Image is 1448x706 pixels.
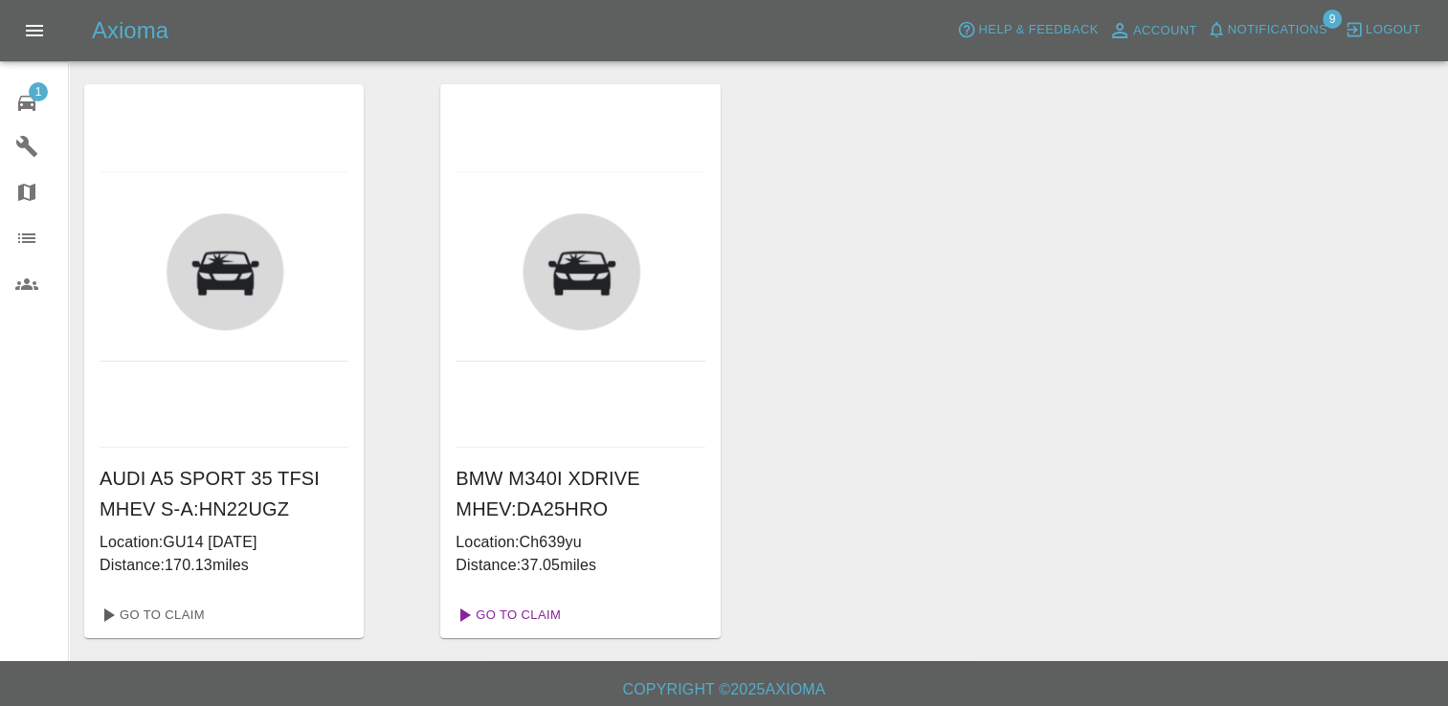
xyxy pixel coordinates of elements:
[456,554,704,577] p: Distance: 37.05 miles
[100,554,348,577] p: Distance: 170.13 miles
[29,82,48,101] span: 1
[92,600,210,630] a: Go To Claim
[1202,15,1332,45] button: Notifications
[11,8,57,54] button: Open drawer
[952,15,1103,45] button: Help & Feedback
[100,463,348,524] h6: AUDI A5 SPORT 35 TFSI MHEV S-A : HN22UGZ
[1340,15,1425,45] button: Logout
[456,531,704,554] p: Location: Ch639yu
[1133,20,1197,42] span: Account
[448,600,566,630] a: Go To Claim
[456,463,704,524] h6: BMW M340I XDRIVE MHEV : DA25HRO
[15,676,1433,703] h6: Copyright © 2025 Axioma
[1228,19,1327,41] span: Notifications
[1103,15,1202,46] a: Account
[1323,10,1342,29] span: 9
[978,19,1098,41] span: Help & Feedback
[100,531,348,554] p: Location: GU14 [DATE]
[1366,19,1420,41] span: Logout
[92,15,168,46] h5: Axioma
